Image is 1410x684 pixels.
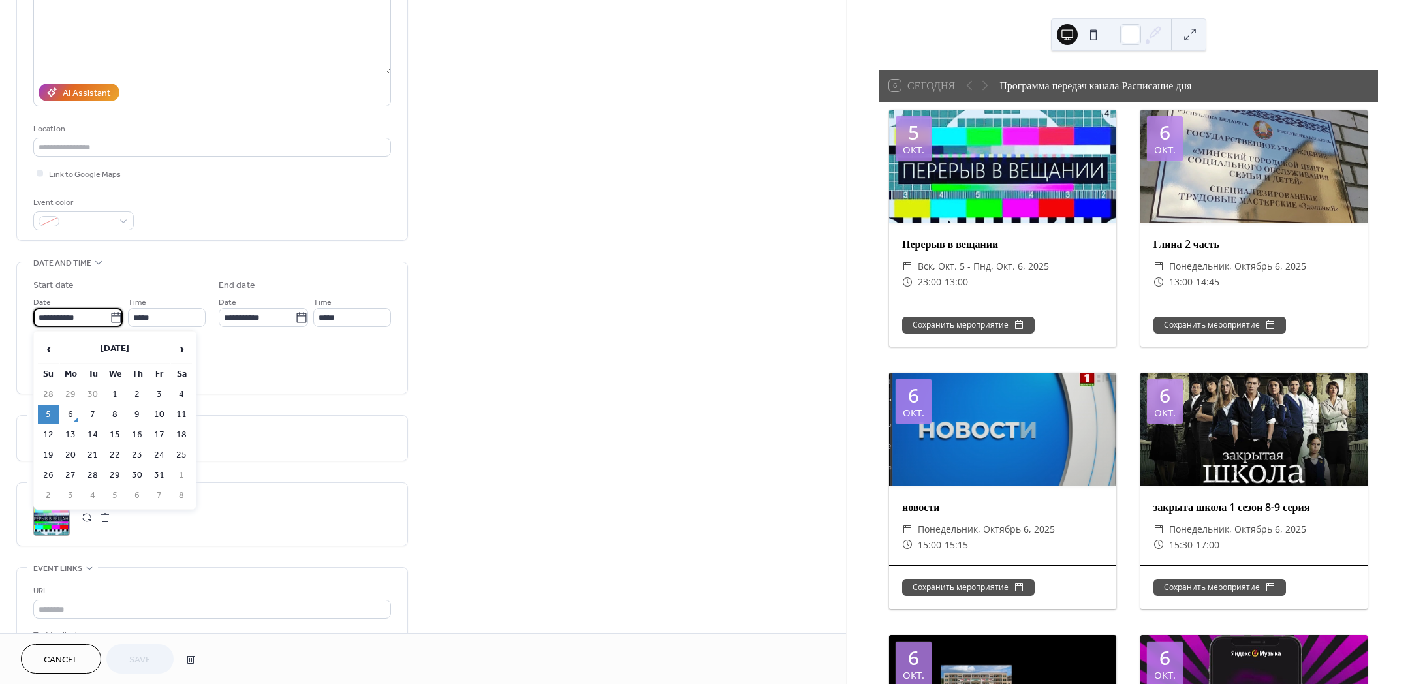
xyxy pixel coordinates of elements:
[171,426,192,444] td: 18
[127,385,148,404] td: 2
[127,365,148,384] th: Th
[1153,274,1164,290] div: ​
[60,385,81,404] td: 29
[1159,386,1170,405] div: 6
[60,405,81,424] td: 6
[171,486,192,505] td: 8
[127,486,148,505] td: 6
[63,87,110,101] div: AI Assistant
[33,584,388,598] div: URL
[1159,648,1170,668] div: 6
[38,405,59,424] td: 5
[171,446,192,465] td: 25
[38,466,59,485] td: 26
[127,405,148,424] td: 9
[33,256,91,270] span: Date and time
[38,446,59,465] td: 19
[104,446,125,465] td: 22
[1153,537,1164,553] div: ​
[104,486,125,505] td: 5
[903,145,924,155] div: окт.
[39,84,119,101] button: AI Assistant
[1154,670,1176,680] div: окт.
[82,446,103,465] td: 21
[999,78,1191,93] div: Программа передач канала Расписание дня
[38,486,59,505] td: 2
[1193,274,1196,290] span: -
[908,123,919,142] div: 5
[902,317,1035,334] button: Сохранить мероприятие
[104,385,125,404] td: 1
[33,196,131,210] div: Event color
[149,365,170,384] th: Fr
[127,446,148,465] td: 23
[1153,579,1286,596] button: Сохранить мероприятие
[33,562,82,576] span: Event links
[219,279,255,292] div: End date
[219,296,236,309] span: Date
[149,486,170,505] td: 7
[171,405,192,424] td: 11
[127,466,148,485] td: 30
[903,408,924,418] div: окт.
[172,336,191,362] span: ›
[1153,317,1286,334] button: Сохранить мероприятие
[313,296,332,309] span: Time
[128,296,146,309] span: Time
[33,499,70,536] div: ;
[82,426,103,444] td: 14
[1140,236,1368,252] div: Глина 2 часть
[104,405,125,424] td: 8
[38,426,59,444] td: 12
[60,486,81,505] td: 3
[21,644,101,674] button: Cancel
[945,537,968,553] span: 15:15
[941,537,945,553] span: -
[82,385,103,404] td: 30
[60,426,81,444] td: 13
[82,486,103,505] td: 4
[1169,521,1306,537] span: понедельник, октябрь 6, 2025
[33,296,51,309] span: Date
[1153,258,1164,274] div: ​
[33,122,388,136] div: Location
[941,274,945,290] span: -
[918,258,1049,274] span: вск, окт. 5 - пнд, окт. 6, 2025
[889,236,1116,252] div: Перерыв в вещании
[171,385,192,404] td: 4
[1154,145,1176,155] div: окт.
[1140,499,1368,515] div: закрыта школа 1 сезон 8-9 серия
[1159,123,1170,142] div: 6
[1153,521,1164,537] div: ​
[149,446,170,465] td: 24
[918,274,941,290] span: 23:00
[902,258,913,274] div: ​
[1169,537,1193,553] span: 15:30
[39,336,58,362] span: ‹
[889,499,1116,515] div: новости
[38,385,59,404] td: 28
[149,426,170,444] td: 17
[104,426,125,444] td: 15
[918,537,941,553] span: 15:00
[902,537,913,553] div: ​
[38,365,59,384] th: Su
[33,629,388,642] div: Text to display
[33,279,74,292] div: Start date
[902,274,913,290] div: ​
[1169,274,1193,290] span: 13:00
[171,466,192,485] td: 1
[903,670,924,680] div: окт.
[149,466,170,485] td: 31
[1154,408,1176,418] div: окт.
[127,426,148,444] td: 16
[902,579,1035,596] button: Сохранить мероприятие
[149,405,170,424] td: 10
[60,335,170,364] th: [DATE]
[149,385,170,404] td: 3
[60,446,81,465] td: 20
[49,168,121,181] span: Link to Google Maps
[82,365,103,384] th: Tu
[908,648,919,668] div: 6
